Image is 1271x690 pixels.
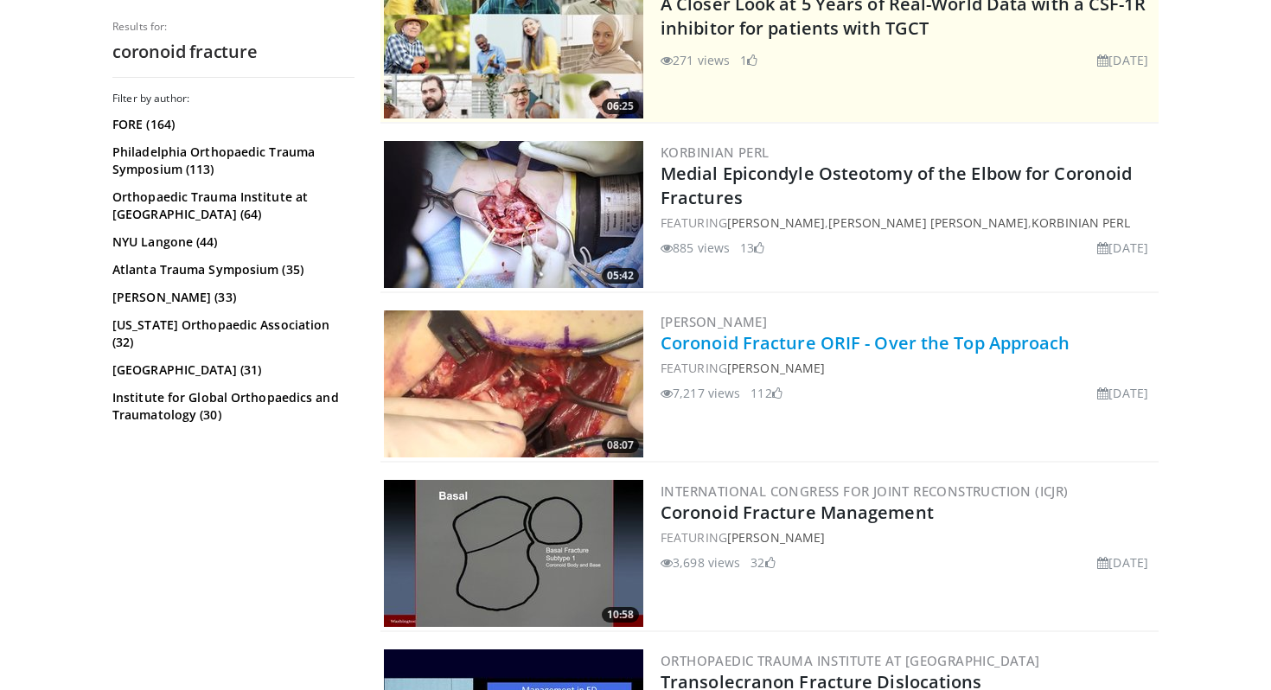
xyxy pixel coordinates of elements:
[661,528,1155,546] div: FEATURING
[661,162,1132,209] a: Medial Epicondyle Osteotomy of the Elbow for Coronoid Fractures
[1097,384,1148,402] li: [DATE]
[602,438,639,453] span: 08:07
[661,331,1070,355] a: Coronoid Fracture ORIF - Over the Top Approach
[1097,239,1148,257] li: [DATE]
[828,214,1028,231] a: [PERSON_NAME] [PERSON_NAME]
[661,482,1069,500] a: International Congress for Joint Reconstruction (ICJR)
[112,289,350,306] a: [PERSON_NAME] (33)
[112,233,350,251] a: NYU Langone (44)
[112,361,350,379] a: [GEOGRAPHIC_DATA] (31)
[384,480,643,627] img: 52243fae-121c-4218-9ff6-8641777dd064.300x170_q85_crop-smart_upscale.jpg
[727,214,825,231] a: [PERSON_NAME]
[112,261,350,278] a: Atlanta Trauma Symposium (35)
[384,310,643,457] a: 08:07
[112,188,350,223] a: Orthopaedic Trauma Institute at [GEOGRAPHIC_DATA] (64)
[661,51,730,69] li: 271 views
[661,214,1155,232] div: FEATURING , ,
[112,20,354,34] p: Results for:
[1097,51,1148,69] li: [DATE]
[661,501,934,524] a: Coronoid Fracture Management
[727,529,825,546] a: [PERSON_NAME]
[112,316,350,351] a: [US_STATE] Orthopaedic Association (32)
[1097,553,1148,572] li: [DATE]
[740,239,764,257] li: 13
[112,389,350,424] a: Institute for Global Orthopaedics and Traumatology (30)
[750,384,782,402] li: 112
[661,313,767,330] a: [PERSON_NAME]
[384,310,643,457] img: 4eb5ccb2-89b1-41b3-a9cd-71aa6b108fbb.300x170_q85_crop-smart_upscale.jpg
[384,141,643,288] a: 05:42
[112,144,350,178] a: Philadelphia Orthopaedic Trauma Symposium (113)
[750,553,775,572] li: 32
[384,141,643,288] img: 3bdbf933-769d-4025-a0b0-14e0145b0950.300x170_q85_crop-smart_upscale.jpg
[602,99,639,114] span: 06:25
[602,268,639,284] span: 05:42
[112,41,354,63] h2: coronoid fracture
[661,384,740,402] li: 7,217 views
[384,480,643,627] a: 10:58
[1031,214,1130,231] a: Korbinian Perl
[661,553,740,572] li: 3,698 views
[602,607,639,623] span: 10:58
[740,51,757,69] li: 1
[112,92,354,105] h3: Filter by author:
[112,116,350,133] a: FORE (164)
[661,359,1155,377] div: FEATURING
[661,239,730,257] li: 885 views
[727,360,825,376] a: [PERSON_NAME]
[661,652,1040,669] a: Orthopaedic Trauma Institute at [GEOGRAPHIC_DATA]
[661,144,770,161] a: Korbinian Perl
